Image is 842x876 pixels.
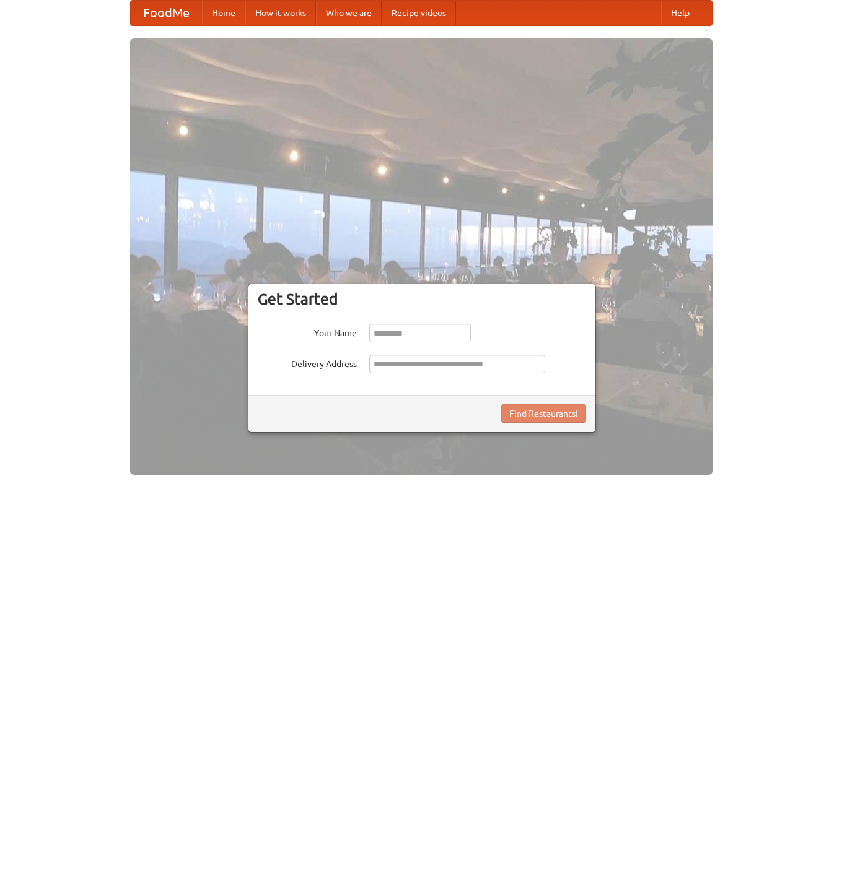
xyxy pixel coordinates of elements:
[131,1,202,25] a: FoodMe
[382,1,456,25] a: Recipe videos
[258,290,586,308] h3: Get Started
[258,324,357,339] label: Your Name
[316,1,382,25] a: Who we are
[258,355,357,370] label: Delivery Address
[661,1,699,25] a: Help
[245,1,316,25] a: How it works
[501,404,586,423] button: Find Restaurants!
[202,1,245,25] a: Home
